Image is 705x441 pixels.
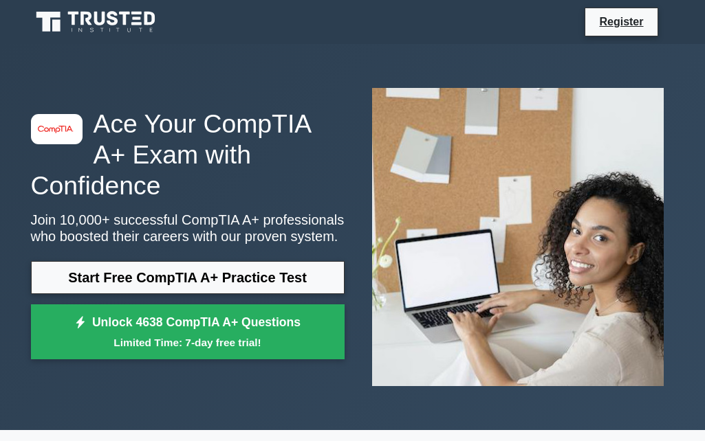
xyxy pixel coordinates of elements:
[31,261,345,294] a: Start Free CompTIA A+ Practice Test
[31,212,345,245] p: Join 10,000+ successful CompTIA A+ professionals who boosted their careers with our proven system.
[48,335,327,350] small: Limited Time: 7-day free trial!
[591,13,651,30] a: Register
[31,304,345,359] a: Unlock 4638 CompTIA A+ QuestionsLimited Time: 7-day free trial!
[31,109,345,201] h1: Ace Your CompTIA A+ Exam with Confidence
